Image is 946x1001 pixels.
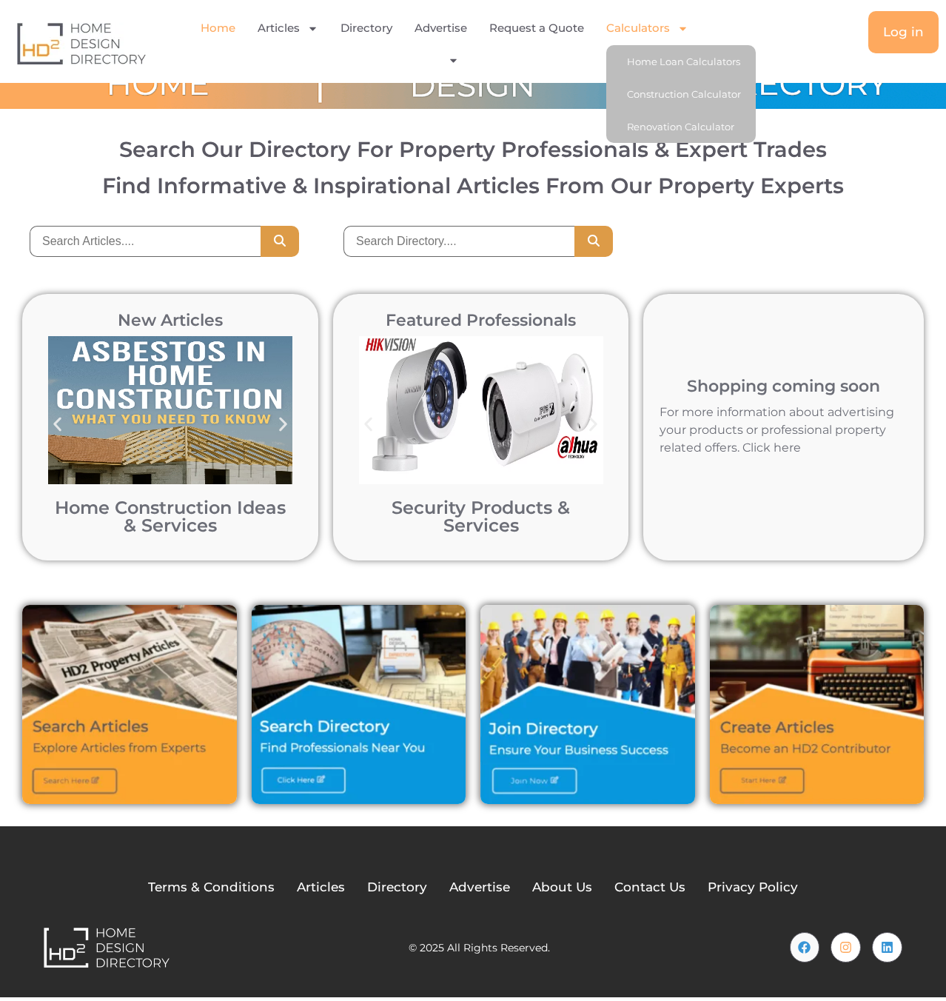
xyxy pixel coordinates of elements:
div: 2 / 12 [41,329,300,542]
a: About Us [532,878,592,897]
div: 2 / 12 [352,329,611,542]
a: Log in [868,11,939,53]
h2: Featured Professionals [352,312,611,329]
a: Construction Calculator [606,78,756,110]
a: Directory [367,878,427,897]
button: Search [261,226,299,257]
a: Directory [341,11,392,45]
a: Articles [258,11,318,45]
a: Home [201,11,235,45]
h2: Search Our Directory For Property Professionals & Expert Trades [24,138,922,160]
a: Privacy Policy [708,878,798,897]
a: Calculators [606,11,688,45]
a: Advertise [415,11,467,45]
div: Next slide [266,408,300,441]
input: Search Directory.... [343,226,574,257]
div: Previous slide [352,408,385,441]
h2: © 2025 All Rights Reserved. [409,943,550,953]
a: Contact Us [614,878,685,897]
button: Search [574,226,613,257]
a: Articles [297,878,345,897]
input: Search Articles.... [30,226,261,257]
a: Terms & Conditions [148,878,275,897]
a: Home Construction Ideas & Services [55,497,286,536]
h3: Find Informative & Inspirational Articles From Our Property Experts [24,175,922,196]
span: Log in [883,26,924,38]
a: Advertise [449,878,510,897]
a: Security Products & Services [392,497,570,536]
div: Next slide [577,408,610,441]
a: Renovation Calculator [606,110,756,143]
h2: New Articles [41,312,300,329]
ul: Calculators [606,45,756,143]
a: Request a Quote [489,11,584,45]
a: Home Loan Calculators [606,45,756,78]
nav: Menu [194,11,706,76]
div: Previous slide [41,408,74,441]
